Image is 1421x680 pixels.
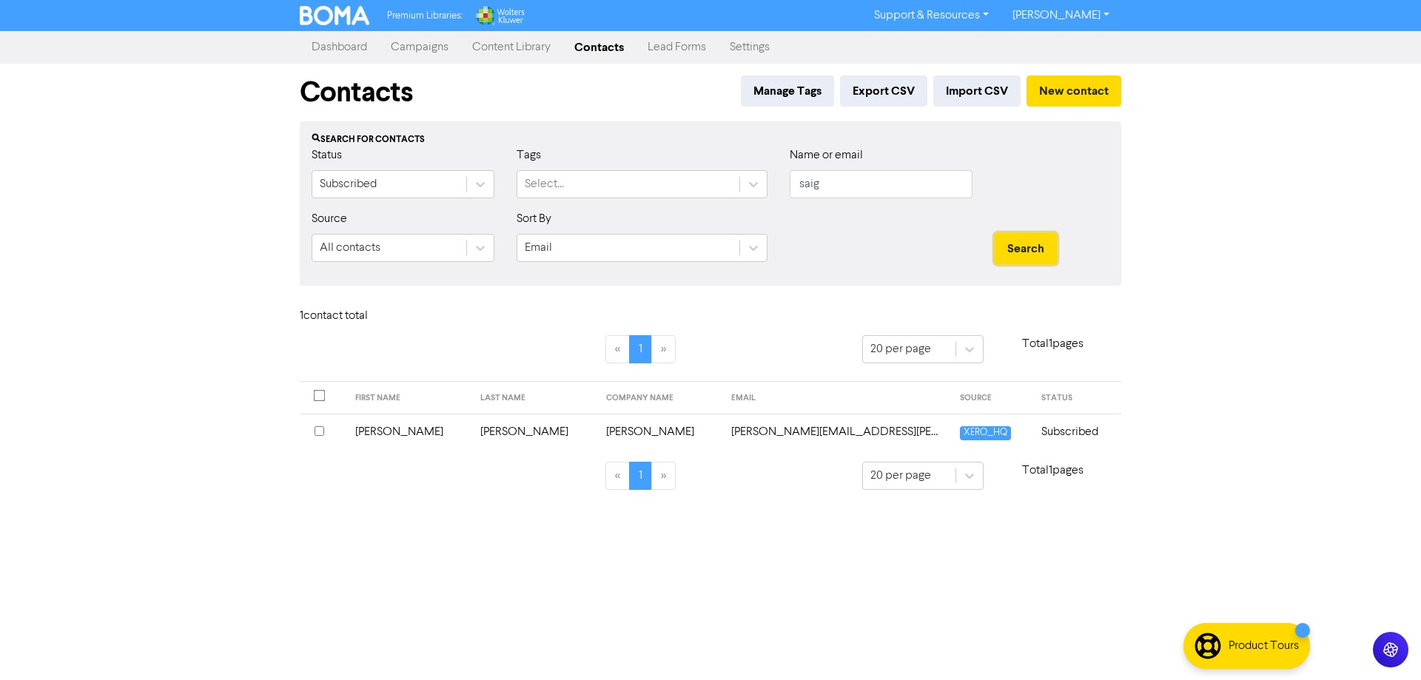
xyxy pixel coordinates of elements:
[525,175,564,193] div: Select...
[300,6,369,25] img: BOMA Logo
[300,33,379,62] a: Dashboard
[722,414,950,450] td: graham@saig.co.nz
[718,33,782,62] a: Settings
[636,33,718,62] a: Lead Forms
[984,335,1121,353] p: Total 1 pages
[790,147,863,164] label: Name or email
[471,414,597,450] td: [PERSON_NAME]
[312,147,342,164] label: Status
[474,6,525,25] img: Wolters Kluwer
[960,426,1011,440] span: XERO_HQ
[1001,4,1121,27] a: [PERSON_NAME]
[379,33,460,62] a: Campaigns
[525,239,552,257] div: Email
[629,335,652,363] a: Page 1 is your current page
[984,462,1121,479] p: Total 1 pages
[320,175,377,193] div: Subscribed
[629,462,652,490] a: Page 1 is your current page
[387,11,463,21] span: Premium Libraries:
[300,75,413,110] h1: Contacts
[722,382,950,414] th: EMAIL
[741,75,834,107] button: Manage Tags
[1347,609,1421,680] iframe: Chat Widget
[995,233,1057,264] button: Search
[870,340,931,358] div: 20 per page
[840,75,927,107] button: Export CSV
[346,414,472,450] td: [PERSON_NAME]
[562,33,636,62] a: Contacts
[870,467,931,485] div: 20 per page
[517,210,551,228] label: Sort By
[312,210,347,228] label: Source
[1032,382,1121,414] th: STATUS
[312,133,1109,147] div: Search for contacts
[1032,414,1121,450] td: Subscribed
[1027,75,1121,107] button: New contact
[517,147,541,164] label: Tags
[951,382,1033,414] th: SOURCE
[597,414,723,450] td: [PERSON_NAME]
[471,382,597,414] th: LAST NAME
[862,4,1001,27] a: Support & Resources
[300,309,418,323] h6: 1 contact total
[346,382,472,414] th: FIRST NAME
[597,382,723,414] th: COMPANY NAME
[933,75,1021,107] button: Import CSV
[460,33,562,62] a: Content Library
[320,239,380,257] div: All contacts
